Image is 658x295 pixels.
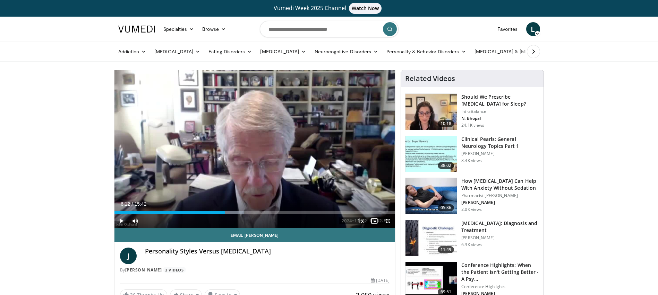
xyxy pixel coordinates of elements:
[461,136,539,150] h3: Clinical Pearls: General Neurology Topics Part 1
[134,201,146,207] span: 15:42
[461,93,539,107] h3: Should We Prescribe [MEDICAL_DATA] for Sleep?
[114,228,395,242] a: Email [PERSON_NAME]
[132,201,133,207] span: /
[438,120,454,127] span: 10:18
[461,242,482,248] p: 6.3K views
[159,22,198,36] a: Specialties
[461,158,482,163] p: 8.4K views
[461,151,539,157] p: [PERSON_NAME]
[204,45,256,59] a: Eating Disorders
[114,214,128,228] button: Play
[405,94,457,130] img: f7087805-6d6d-4f4e-b7c8-917543aa9d8d.150x105_q85_crop-smart_upscale.jpg
[120,267,390,273] div: By
[461,220,539,234] h3: [MEDICAL_DATA]: Diagnosis and Treatment
[125,267,162,273] a: [PERSON_NAME]
[114,45,151,59] a: Addiction
[128,214,142,228] button: Mute
[461,235,539,241] p: [PERSON_NAME]
[461,262,539,283] h3: Conference Highlights: When the Patient Isn't Getting Better - A Psy…
[120,248,137,264] a: J
[405,178,457,214] img: 7bfe4765-2bdb-4a7e-8d24-83e30517bd33.150x105_q85_crop-smart_upscale.jpg
[119,3,539,14] a: Vumedi Week 2025 ChannelWatch Now
[405,178,539,214] a: 05:36 How [MEDICAL_DATA] Can Help With Anxiety Without Sedation Pharmacist [PERSON_NAME] [PERSON_...
[198,22,230,36] a: Browse
[461,123,484,128] p: 24.1K views
[114,211,395,214] div: Progress Bar
[163,267,186,273] a: 3 Videos
[405,220,457,256] img: 6e0bc43b-d42b-409a-85fd-0f454729f2ca.150x105_q85_crop-smart_upscale.jpg
[405,136,539,172] a: 38:02 Clinical Pearls: General Neurology Topics Part 1 [PERSON_NAME] 8.4K views
[405,74,455,83] h4: Related Videos
[381,214,395,228] button: Fullscreen
[438,246,454,253] span: 11:49
[145,248,390,255] h4: Personality Styles Versus [MEDICAL_DATA]
[150,45,204,59] a: [MEDICAL_DATA]
[461,116,539,121] p: N. Bhopal
[121,201,130,207] span: 6:12
[367,214,381,228] button: Enable picture-in-picture mode
[405,93,539,130] a: 10:18 Should We Prescribe [MEDICAL_DATA] for Sleep? IntraBalance N. Bhopal 24.1K views
[371,277,390,284] div: [DATE]
[526,22,540,36] a: L
[405,220,539,257] a: 11:49 [MEDICAL_DATA]: Diagnosis and Treatment [PERSON_NAME] 6.3K views
[256,45,310,59] a: [MEDICAL_DATA]
[461,207,482,212] p: 2.0K views
[461,109,539,114] p: IntraBalance
[260,21,399,37] input: Search topics, interventions
[349,3,382,14] span: Watch Now
[353,214,367,228] button: Playback Rate
[470,45,570,59] a: [MEDICAL_DATA] & [MEDICAL_DATA]
[405,136,457,172] img: 91ec4e47-6cc3-4d45-a77d-be3eb23d61cb.150x105_q85_crop-smart_upscale.jpg
[461,284,539,289] p: Conference Highlights
[118,26,155,33] img: VuMedi Logo
[461,200,539,205] p: [PERSON_NAME]
[461,178,539,191] h3: How [MEDICAL_DATA] Can Help With Anxiety Without Sedation
[310,45,383,59] a: Neurocognitive Disorders
[438,162,454,169] span: 38:02
[461,193,539,198] p: Pharmacist [PERSON_NAME]
[438,204,454,211] span: 05:36
[382,45,470,59] a: Personality & Behavior Disorders
[114,70,395,228] video-js: Video Player
[493,22,522,36] a: Favorites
